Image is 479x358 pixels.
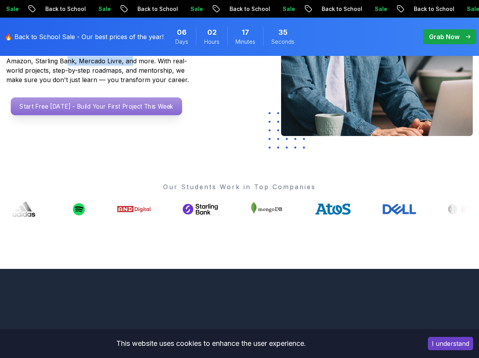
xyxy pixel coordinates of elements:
[276,5,301,13] p: Sale
[204,38,219,46] span: Hours
[207,27,217,38] span: 2 Hours
[11,97,182,115] a: Start Free [DATE] - Build Your First Project This Week
[278,27,288,38] span: 35 Seconds
[6,335,416,352] div: This website uses cookies to enhance the user experience.
[368,5,393,13] p: Sale
[315,5,368,13] p: Back to School
[271,38,294,46] span: Seconds
[235,38,255,46] span: Minutes
[428,337,473,350] button: Accept cookies
[177,27,187,38] span: 6 Days
[223,5,276,13] p: Back to School
[175,38,188,46] span: Days
[131,5,184,13] p: Back to School
[6,47,193,84] p: Amigoscode has helped thousands of developers land roles at Amazon, Starling Bank, Mercado Livre,...
[5,32,164,41] p: 🔥 Back to School Sale - Our best prices of the year!
[92,5,117,13] p: Sale
[6,182,473,192] p: Our Students Work in Top Companies
[407,5,460,13] p: Back to School
[39,5,92,13] p: Back to School
[429,32,459,41] p: Grab Now
[242,27,249,38] span: 17 Minutes
[184,5,209,13] p: Sale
